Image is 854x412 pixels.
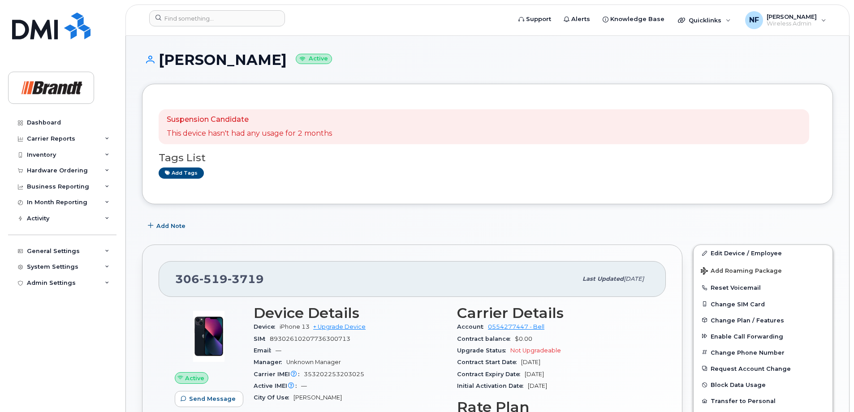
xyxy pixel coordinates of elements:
[457,335,515,342] span: Contract balance
[276,347,281,354] span: —
[286,359,341,365] span: Unknown Manager
[142,218,193,234] button: Add Note
[254,359,286,365] span: Manager
[182,309,236,363] img: image20231002-3703462-1ig824h.jpeg
[185,374,204,382] span: Active
[694,245,832,261] a: Edit Device / Employee
[457,371,525,378] span: Contract Expiry Date
[694,393,832,409] button: Transfer to Personal
[694,377,832,393] button: Block Data Usage
[142,52,833,68] h1: [PERSON_NAME]
[457,347,510,354] span: Upgrade Status
[457,382,528,389] span: Initial Activation Date
[254,305,446,321] h3: Device Details
[694,261,832,279] button: Add Roaming Package
[254,335,270,342] span: SIM
[694,360,832,377] button: Request Account Change
[254,323,280,330] span: Device
[694,328,832,344] button: Enable Call Forwarding
[254,382,301,389] span: Active IMEI
[159,167,204,179] a: Add tags
[304,371,364,378] span: 353202253203025
[711,317,784,323] span: Change Plan / Features
[624,275,644,282] span: [DATE]
[457,359,521,365] span: Contract Start Date
[189,395,236,403] span: Send Message
[199,272,228,286] span: 519
[510,347,561,354] span: Not Upgradeable
[167,129,332,139] p: This device hasn't had any usage for 2 months
[521,359,540,365] span: [DATE]
[293,394,342,401] span: [PERSON_NAME]
[175,272,264,286] span: 306
[159,152,816,163] h3: Tags List
[582,275,624,282] span: Last updated
[711,333,783,339] span: Enable Call Forwarding
[254,371,304,378] span: Carrier IMEI
[270,335,350,342] span: 89302610207736300713
[694,279,832,296] button: Reset Voicemail
[515,335,532,342] span: $0.00
[156,222,185,230] span: Add Note
[694,344,832,360] button: Change Phone Number
[254,394,293,401] span: City Of Use
[280,323,310,330] span: iPhone 13
[457,305,650,321] h3: Carrier Details
[167,115,332,125] p: Suspension Candidate
[313,323,366,330] a: + Upgrade Device
[457,323,488,330] span: Account
[228,272,264,286] span: 3719
[296,54,332,64] small: Active
[701,267,782,276] span: Add Roaming Package
[301,382,307,389] span: —
[694,296,832,312] button: Change SIM Card
[525,371,544,378] span: [DATE]
[528,382,547,389] span: [DATE]
[694,312,832,328] button: Change Plan / Features
[254,347,276,354] span: Email
[488,323,544,330] a: 0554277447 - Bell
[175,391,243,407] button: Send Message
